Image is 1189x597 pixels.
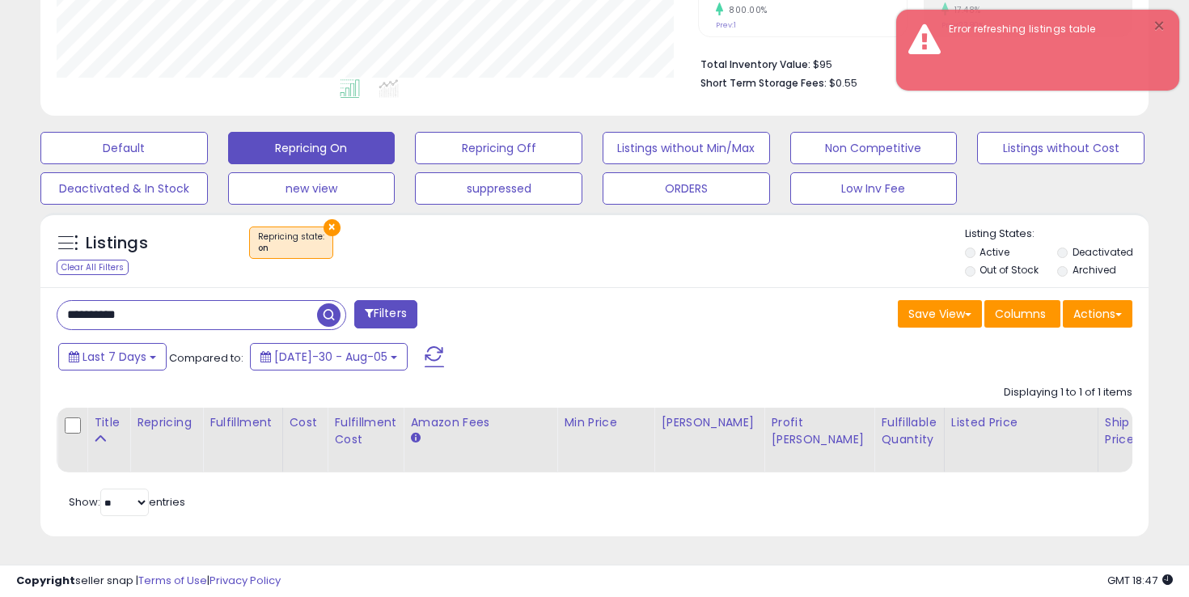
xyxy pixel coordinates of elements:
[209,414,275,431] div: Fulfillment
[898,300,982,328] button: Save View
[603,172,770,205] button: ORDERS
[771,414,867,448] div: Profit [PERSON_NAME]
[564,414,647,431] div: Min Price
[790,132,958,164] button: Non Competitive
[977,132,1145,164] button: Listings without Cost
[410,431,420,446] small: Amazon Fees.
[949,4,981,16] small: 17.48%
[1153,16,1166,36] button: ×
[829,75,857,91] span: $0.55
[980,245,1009,259] label: Active
[723,4,768,16] small: 800.00%
[258,231,324,255] span: Repricing state :
[1004,385,1132,400] div: Displaying 1 to 1 of 1 items
[415,172,582,205] button: suppressed
[700,57,810,71] b: Total Inventory Value:
[228,132,396,164] button: Repricing On
[94,414,123,431] div: Title
[58,343,167,370] button: Last 7 Days
[324,219,341,236] button: ×
[984,300,1060,328] button: Columns
[228,172,396,205] button: new view
[1107,573,1173,588] span: 2025-08-13 18:47 GMT
[57,260,129,275] div: Clear All Filters
[937,22,1167,37] div: Error refreshing listings table
[965,227,1149,242] p: Listing States:
[169,350,243,366] span: Compared to:
[1105,414,1137,448] div: Ship Price
[661,414,757,431] div: [PERSON_NAME]
[137,414,196,431] div: Repricing
[250,343,408,370] button: [DATE]-30 - Aug-05
[86,232,148,255] h5: Listings
[700,53,1120,73] li: $95
[1073,245,1133,259] label: Deactivated
[16,573,75,588] strong: Copyright
[69,494,185,510] span: Show: entries
[995,306,1046,322] span: Columns
[209,573,281,588] a: Privacy Policy
[951,414,1091,431] div: Listed Price
[881,414,937,448] div: Fulfillable Quantity
[790,172,958,205] button: Low Inv Fee
[415,132,582,164] button: Repricing Off
[1063,300,1132,328] button: Actions
[700,76,827,90] b: Short Term Storage Fees:
[290,414,321,431] div: Cost
[258,243,324,254] div: on
[334,414,396,448] div: Fulfillment Cost
[274,349,387,365] span: [DATE]-30 - Aug-05
[40,172,208,205] button: Deactivated & In Stock
[354,300,417,328] button: Filters
[83,349,146,365] span: Last 7 Days
[1073,263,1116,277] label: Archived
[980,263,1039,277] label: Out of Stock
[16,574,281,589] div: seller snap | |
[40,132,208,164] button: Default
[603,132,770,164] button: Listings without Min/Max
[410,414,550,431] div: Amazon Fees
[138,573,207,588] a: Terms of Use
[716,20,736,30] small: Prev: 1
